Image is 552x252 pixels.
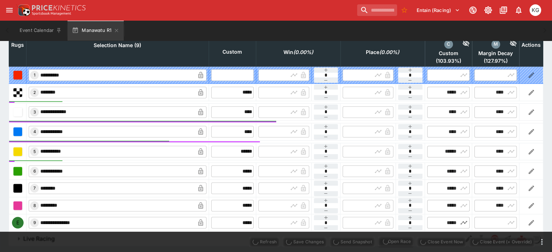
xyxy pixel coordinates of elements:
div: margin_decay [491,40,500,49]
div: Kevin Gutschlag [529,4,541,16]
span: 3 [32,110,37,115]
span: Custom [427,50,470,57]
th: Actions [519,24,543,66]
span: excl. Emergencies (0.00%) [275,48,321,57]
span: 5 [32,149,37,154]
span: 8 [32,203,37,208]
span: 1 [32,73,37,78]
input: search [357,4,397,16]
img: Sportsbook Management [32,12,71,15]
img: PriceKinetics Logo [16,3,30,17]
span: ( 127.97 %) [474,58,517,64]
em: ( 0.00 %) [293,48,313,57]
span: 7 [32,186,37,191]
button: Kevin Gutschlag [527,2,543,18]
button: Notifications [512,4,525,17]
div: E [12,217,24,228]
th: Custom [209,37,256,66]
div: custom [444,40,453,49]
span: Selection Name (9) [86,41,149,50]
div: split button [378,236,414,247]
span: 4 [32,129,37,134]
button: Select Tenant [412,4,464,16]
button: No Bookmarks [398,4,410,16]
img: PriceKinetics [32,5,86,11]
button: open drawer [3,4,16,17]
span: 2 [32,90,37,95]
div: excl. Emergencies (127.97%) [474,40,517,64]
button: more [537,237,546,246]
span: Margin Decay [474,50,517,57]
div: Hide Competitor [500,40,517,49]
span: 9 [32,220,37,225]
div: excl. Emergencies (100.90%) [427,40,470,64]
div: Hide Competitor [453,40,470,49]
em: ( 0.00 %) [379,48,399,57]
span: ( 103.93 %) [427,58,470,64]
span: excl. Emergencies (0.00%) [358,48,407,57]
button: Manawatu R1 [68,20,124,41]
span: 6 [32,169,37,174]
th: Rugs [9,24,26,66]
button: Event Calendar [15,20,66,41]
button: Documentation [497,4,510,17]
button: Connected to PK [466,4,479,17]
button: Toggle light/dark mode [482,4,495,17]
